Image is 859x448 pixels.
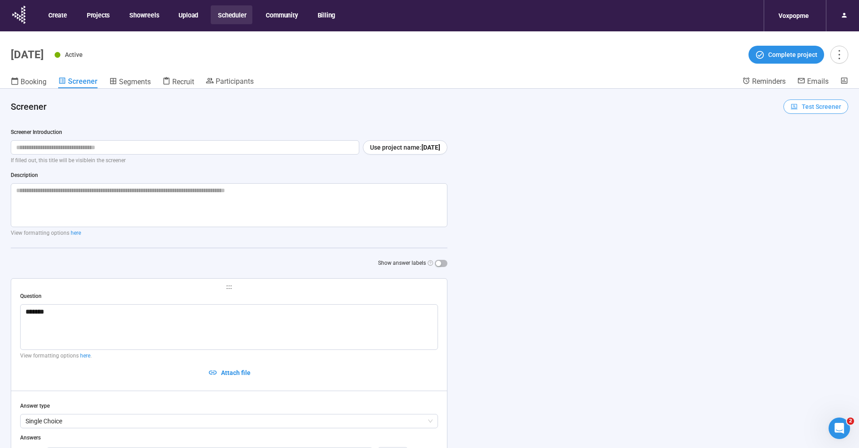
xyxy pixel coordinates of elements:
[20,352,438,360] p: View formatting options .
[80,5,116,24] button: Projects
[11,229,447,237] p: View formatting options
[211,5,252,24] button: Scheduler
[216,77,254,86] span: Participants
[119,78,151,86] span: Segments
[206,77,254,87] a: Participants
[829,418,850,439] iframe: Intercom live chat
[797,77,829,87] a: Emails
[428,260,433,266] span: question-circle
[773,7,814,24] div: Voxpopme
[768,50,817,60] span: Complete project
[421,144,440,151] b: [DATE]
[310,5,342,24] button: Billing
[20,292,438,301] div: Question
[221,368,251,378] span: Attach file
[71,230,81,236] a: here
[162,77,194,88] a: Recruit
[378,259,447,267] label: Show answer labels
[26,414,433,428] span: Single Choice
[748,46,824,64] button: Complete project
[20,284,438,290] span: holder
[20,434,438,442] div: Answers
[833,48,845,60] span: more
[11,100,776,113] h4: Screener
[847,418,854,425] span: 2
[783,99,848,114] button: Test Screener
[11,77,47,88] a: Booking
[11,171,447,180] div: Description
[11,156,447,165] p: If filled out, this title will be visible in the screener
[830,46,848,64] button: more
[259,5,304,24] button: Community
[21,78,47,86] span: Booking
[58,77,98,88] a: Screener
[20,366,438,380] button: Attach file
[807,77,829,86] span: Emails
[65,51,83,58] span: Active
[435,260,447,267] button: Show answer labels
[172,78,194,86] span: Recruit
[752,77,786,86] span: Reminders
[742,77,786,87] a: Reminders
[370,142,421,152] span: Use project name:
[171,5,204,24] button: Upload
[363,140,447,155] button: Use project name:[DATE]
[41,5,73,24] button: Create
[20,402,438,410] div: Answer type
[68,77,98,86] span: Screener
[80,353,90,359] a: here
[802,102,841,112] span: Test Screener
[109,77,151,88] a: Segments
[11,48,44,61] h1: [DATE]
[122,5,165,24] button: Showreels
[11,128,447,137] div: Screener Introduction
